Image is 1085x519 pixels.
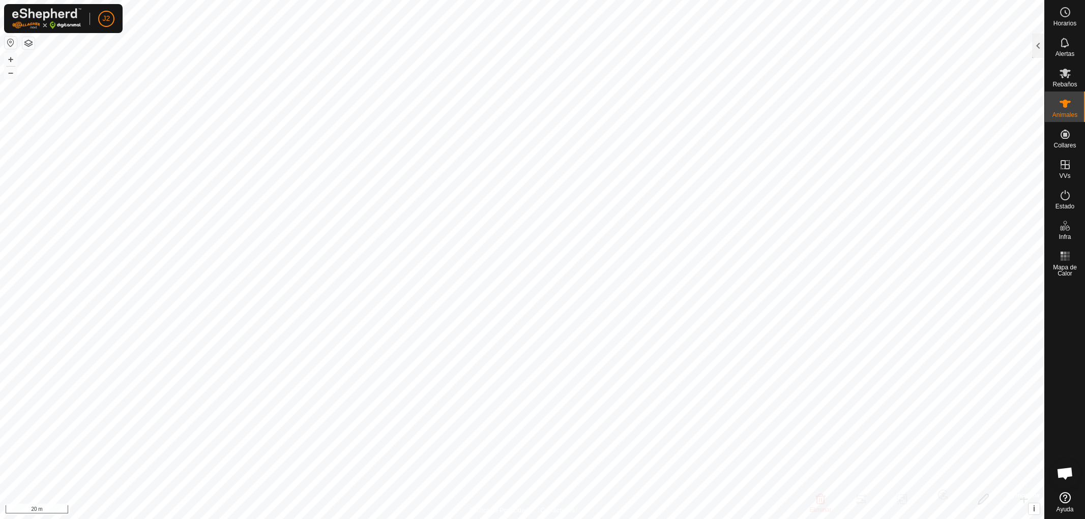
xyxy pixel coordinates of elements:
[1055,51,1074,57] span: Alertas
[1033,504,1035,513] span: i
[5,37,17,49] button: Restablecer Mapa
[1053,142,1076,148] span: Collares
[1055,203,1074,209] span: Estado
[22,37,35,49] button: Capas del Mapa
[1059,173,1070,179] span: VVs
[12,8,81,29] img: Logo Gallagher
[103,13,110,24] span: J2
[1047,264,1082,277] span: Mapa de Calor
[1052,112,1077,118] span: Animales
[1029,503,1040,514] button: i
[1053,20,1076,26] span: Horarios
[470,506,528,515] a: Política de Privacidad
[1045,488,1085,516] a: Ayuda
[541,506,575,515] a: Contáctenos
[5,53,17,66] button: +
[1050,458,1080,489] div: Chat abierto
[1057,506,1074,512] span: Ayuda
[5,67,17,79] button: –
[1059,234,1071,240] span: Infra
[1052,81,1077,87] span: Rebaños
